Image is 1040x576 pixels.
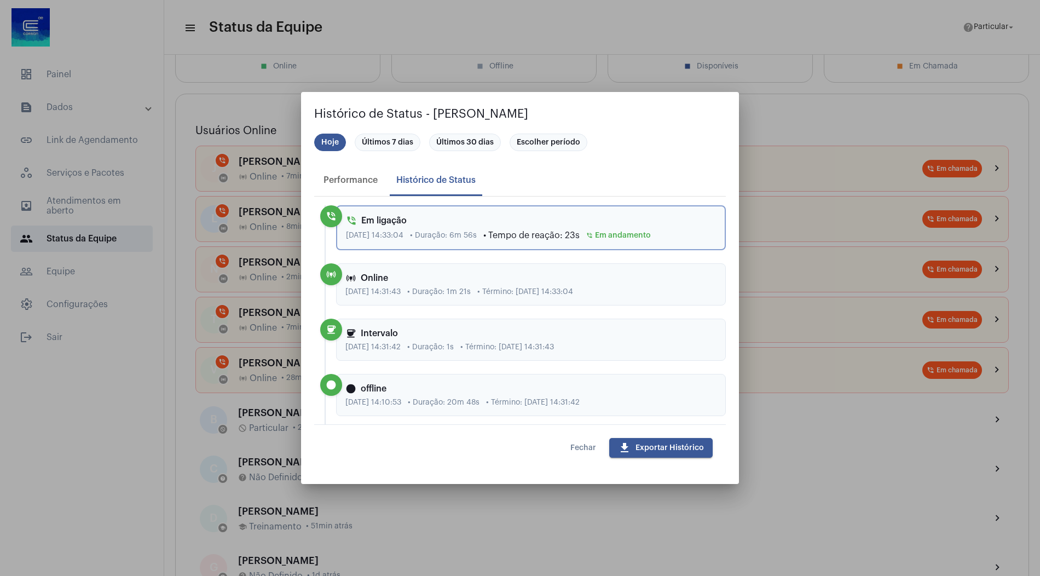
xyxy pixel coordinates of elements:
[562,438,605,458] button: Fechar
[326,324,337,335] mat-icon: coffee
[355,134,420,151] mat-chip: Últimos 7 dias
[407,288,471,296] span: • Duração: 1m 21s
[326,269,337,280] mat-icon: online_prediction
[345,343,401,352] span: [DATE] 14:31:42
[609,438,713,458] button: Exportar Histórico
[346,232,403,240] span: [DATE] 14:33:04
[486,399,580,407] span: • Término: [DATE] 14:31:42
[345,328,356,339] mat-icon: coffee
[314,131,726,153] mat-chip-list: Seleção de período
[586,232,593,239] mat-icon: phone_in_talk
[345,383,717,394] div: offline
[345,399,401,407] span: [DATE] 14:10:53
[345,273,356,284] mat-icon: online_prediction
[618,444,704,452] span: Exportar Histórico
[326,379,337,390] mat-icon: circle
[396,175,476,185] div: Histórico de Status
[345,273,717,284] div: Online
[314,105,726,123] h2: Histórico de Status - [PERSON_NAME]
[323,175,378,185] div: Performance
[314,134,346,151] mat-chip: Hoje
[586,232,651,240] span: Em andamento
[429,134,501,151] mat-chip: Últimos 30 dias
[345,288,401,296] span: [DATE] 14:31:43
[460,343,554,352] span: • Término: [DATE] 14:31:43
[346,215,357,226] mat-icon: phone_in_talk
[407,343,454,352] span: • Duração: 1s
[483,231,580,240] span: • Tempo de reação: 23s
[570,444,596,452] span: Fechar
[345,383,356,394] mat-icon: circle
[326,211,337,222] mat-icon: phone_in_talk
[408,399,479,407] span: • Duração: 20m 48s
[510,134,587,151] mat-chip: Escolher período
[477,288,573,296] span: • Término: [DATE] 14:33:04
[618,441,631,454] mat-icon: download
[410,232,477,240] span: • Duração: 6m 56s
[345,328,717,339] div: Intervalo
[346,215,716,226] div: Em ligação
